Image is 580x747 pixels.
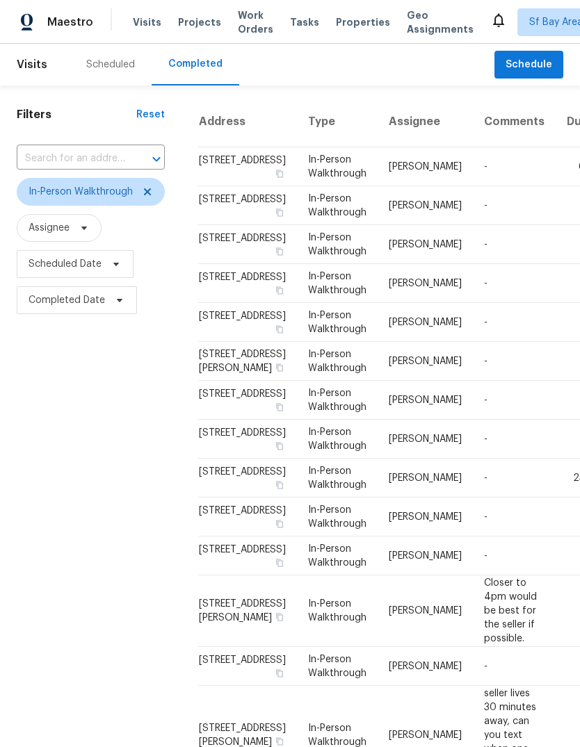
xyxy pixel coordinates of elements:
[297,303,378,342] td: In-Person Walkthrough
[378,498,473,536] td: [PERSON_NAME]
[198,225,297,264] td: [STREET_ADDRESS]
[297,647,378,686] td: In-Person Walkthrough
[297,186,378,225] td: In-Person Walkthrough
[407,8,474,36] span: Geo Assignments
[273,323,286,336] button: Copy Address
[378,381,473,420] td: [PERSON_NAME]
[473,647,556,686] td: -
[273,479,286,491] button: Copy Address
[378,459,473,498] td: [PERSON_NAME]
[473,303,556,342] td: -
[297,575,378,647] td: In-Person Walkthrough
[297,420,378,459] td: In-Person Walkthrough
[198,97,297,147] th: Address
[198,186,297,225] td: [STREET_ADDRESS]
[473,498,556,536] td: -
[273,206,286,219] button: Copy Address
[473,225,556,264] td: -
[17,148,126,170] input: Search for an address...
[297,225,378,264] td: In-Person Walkthrough
[198,420,297,459] td: [STREET_ADDRESS]
[378,303,473,342] td: [PERSON_NAME]
[273,245,286,258] button: Copy Address
[273,440,286,452] button: Copy Address
[198,536,297,575] td: [STREET_ADDRESS]
[336,15,390,29] span: Properties
[297,264,378,303] td: In-Person Walkthrough
[273,401,286,413] button: Copy Address
[378,420,473,459] td: [PERSON_NAME]
[297,147,378,186] td: In-Person Walkthrough
[198,303,297,342] td: [STREET_ADDRESS]
[273,518,286,530] button: Copy Address
[273,284,286,297] button: Copy Address
[198,264,297,303] td: [STREET_ADDRESS]
[198,459,297,498] td: [STREET_ADDRESS]
[198,342,297,381] td: [STREET_ADDRESS][PERSON_NAME]
[198,147,297,186] td: [STREET_ADDRESS]
[29,185,133,199] span: In-Person Walkthrough
[378,647,473,686] td: [PERSON_NAME]
[297,342,378,381] td: In-Person Walkthrough
[473,459,556,498] td: -
[473,264,556,303] td: -
[273,361,286,374] button: Copy Address
[473,97,556,147] th: Comments
[297,459,378,498] td: In-Person Walkthrough
[147,149,166,169] button: Open
[273,611,286,623] button: Copy Address
[506,56,552,74] span: Schedule
[17,49,47,80] span: Visits
[238,8,273,36] span: Work Orders
[297,381,378,420] td: In-Person Walkthrough
[378,225,473,264] td: [PERSON_NAME]
[378,186,473,225] td: [PERSON_NAME]
[494,51,563,79] button: Schedule
[136,108,165,122] div: Reset
[178,15,221,29] span: Projects
[473,147,556,186] td: -
[473,575,556,647] td: Closer to 4pm would be best for the seller if possible.
[378,536,473,575] td: [PERSON_NAME]
[198,381,297,420] td: [STREET_ADDRESS]
[133,15,161,29] span: Visits
[378,575,473,647] td: [PERSON_NAME]
[47,15,93,29] span: Maestro
[17,108,136,122] h1: Filters
[473,186,556,225] td: -
[168,57,223,71] div: Completed
[29,293,105,307] span: Completed Date
[378,264,473,303] td: [PERSON_NAME]
[29,257,102,271] span: Scheduled Date
[297,97,378,147] th: Type
[273,167,286,180] button: Copy Address
[29,221,70,235] span: Assignee
[198,575,297,647] td: [STREET_ADDRESS][PERSON_NAME]
[198,498,297,536] td: [STREET_ADDRESS]
[273,557,286,569] button: Copy Address
[198,647,297,686] td: [STREET_ADDRESS]
[473,536,556,575] td: -
[378,147,473,186] td: [PERSON_NAME]
[473,381,556,420] td: -
[86,58,135,72] div: Scheduled
[297,536,378,575] td: In-Person Walkthrough
[473,420,556,459] td: -
[290,17,319,27] span: Tasks
[378,342,473,381] td: [PERSON_NAME]
[473,342,556,381] td: -
[378,97,473,147] th: Assignee
[273,667,286,680] button: Copy Address
[297,498,378,536] td: In-Person Walkthrough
